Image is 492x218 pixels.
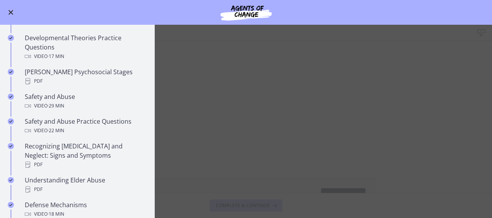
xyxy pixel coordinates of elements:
i: Completed [8,94,14,100]
div: PDF [25,77,145,86]
span: · 22 min [48,126,64,135]
i: Completed [8,202,14,208]
i: Completed [8,177,14,183]
div: PDF [25,160,145,169]
i: Completed [8,118,14,124]
div: Recognizing [MEDICAL_DATA] and Neglect: Signs and Symptoms [25,141,145,169]
div: Safety and Abuse Practice Questions [25,117,145,135]
div: PDF [25,185,145,194]
div: Understanding Elder Abuse [25,175,145,194]
i: Completed [8,143,14,149]
div: Developmental Theories Practice Questions [25,33,145,61]
i: Completed [8,35,14,41]
div: Video [25,52,145,61]
span: · 29 min [48,101,64,111]
div: [PERSON_NAME] Psychosocial Stages [25,67,145,86]
button: Enable menu [6,8,15,17]
div: Safety and Abuse [25,92,145,111]
div: Video [25,126,145,135]
img: Agents of Change [200,3,292,22]
i: Completed [8,69,14,75]
div: Video [25,101,145,111]
span: · 17 min [48,52,64,61]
